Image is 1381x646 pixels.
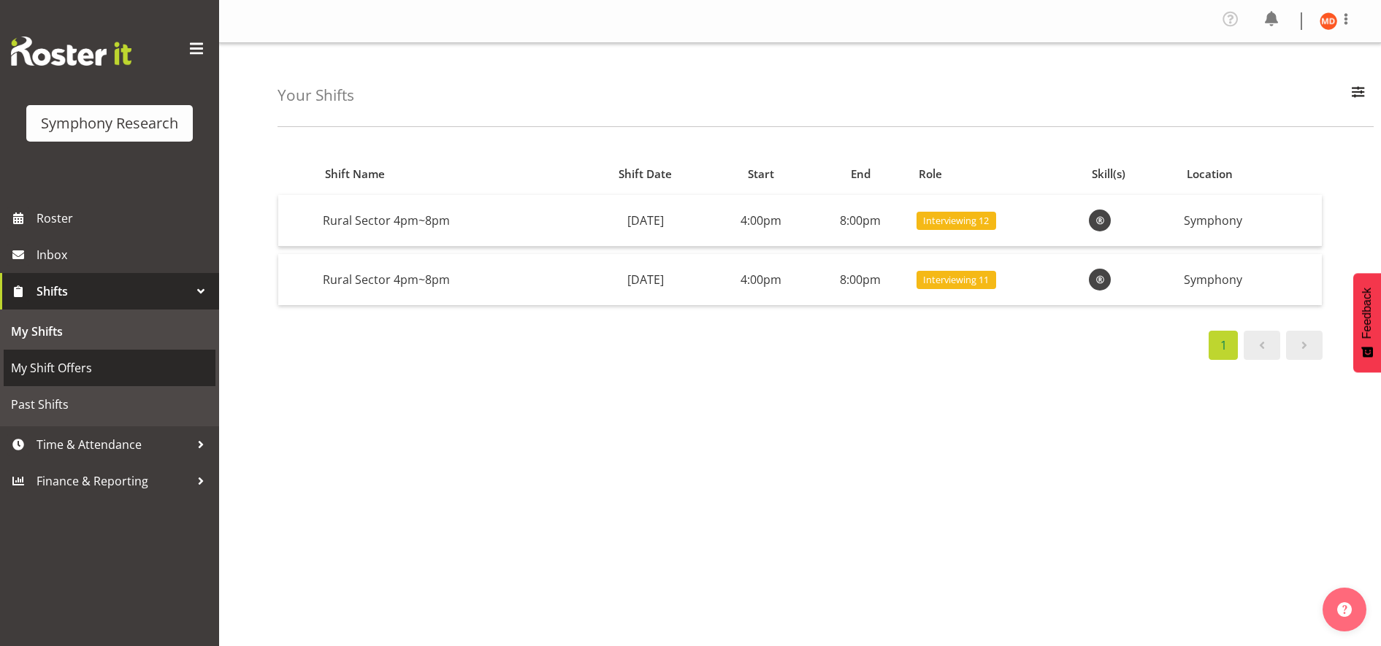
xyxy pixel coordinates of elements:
td: 4:00pm [711,254,811,305]
div: Symphony Research [41,112,178,134]
div: Role [919,166,1075,182]
span: Inbox [37,244,212,266]
div: Shift Name [325,166,570,182]
span: Time & Attendance [37,434,190,455]
img: maria-de-guzman11892.jpg [1320,12,1337,30]
td: 8:00pm [811,195,910,247]
td: [DATE] [579,195,711,247]
span: Finance & Reporting [37,470,190,492]
span: Shifts [37,280,190,302]
span: Interviewing 12 [923,214,989,228]
div: Shift Date [588,166,703,182]
span: My Shifts [11,320,208,342]
td: Symphony [1178,254,1322,305]
img: help-xxl-2.png [1337,602,1352,617]
td: Symphony [1178,195,1322,247]
img: Rosterit website logo [11,36,131,66]
span: Past Shifts [11,393,208,415]
div: End [819,166,902,182]
div: Skill(s) [1092,166,1170,182]
td: 8:00pm [811,254,910,305]
div: Location [1187,166,1314,182]
td: 4:00pm [711,195,811,247]
td: Rural Sector 4pm~8pm [317,254,579,305]
a: My Shift Offers [4,350,215,386]
td: Rural Sector 4pm~8pm [317,195,579,247]
td: [DATE] [579,254,711,305]
a: My Shifts [4,313,215,350]
div: Start [720,166,803,182]
button: Filter Employees [1343,80,1374,112]
span: Interviewing 11 [923,273,989,287]
span: My Shift Offers [11,357,208,379]
a: Past Shifts [4,386,215,423]
h4: Your Shifts [278,87,354,104]
button: Feedback - Show survey [1353,273,1381,372]
span: Feedback [1361,288,1374,339]
span: Roster [37,207,212,229]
